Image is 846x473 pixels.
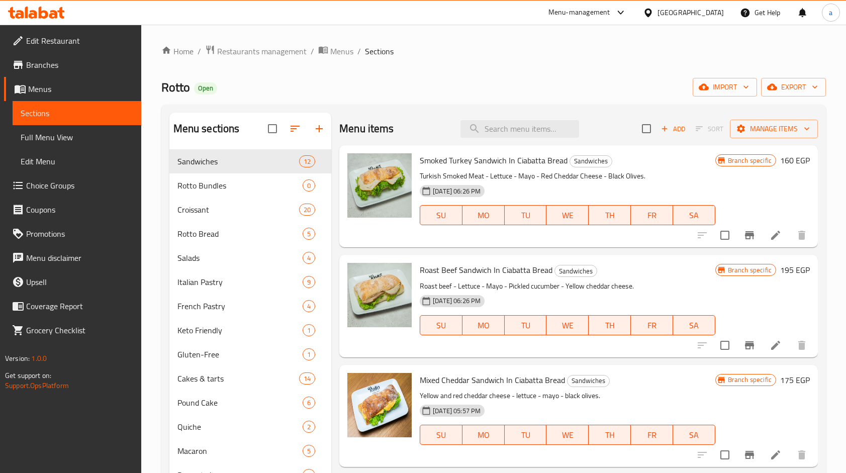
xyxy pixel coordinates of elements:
button: import [693,78,757,97]
span: Sort sections [283,117,307,141]
a: Coverage Report [4,294,141,318]
div: Rotto Bundles0 [169,173,332,198]
div: items [303,397,315,409]
span: Open [194,84,217,92]
button: delete [790,223,814,247]
span: [DATE] 05:57 PM [429,406,485,416]
button: WE [546,425,589,445]
span: Menu disclaimer [26,252,133,264]
button: Manage items [730,120,818,138]
span: Select to update [714,335,735,356]
div: Rotto Bundles [177,179,303,192]
div: Sandwiches [567,375,610,387]
span: FR [635,318,669,333]
span: Select to update [714,444,735,465]
span: TH [593,208,627,223]
span: MO [466,428,501,442]
div: items [299,372,315,385]
span: Select section [636,118,657,139]
div: Salads4 [169,246,332,270]
div: Rotto Bread5 [169,222,332,246]
span: SU [424,318,458,333]
span: Italian Pastry [177,276,303,288]
div: Gluten-Free1 [169,342,332,366]
span: 9 [303,277,315,287]
span: Menus [330,45,353,57]
span: Branches [26,59,133,71]
span: export [769,81,818,93]
span: [DATE] 06:26 PM [429,296,485,306]
span: Sandwiches [570,155,612,167]
button: delete [790,333,814,357]
a: Branches [4,53,141,77]
span: Salads [177,252,303,264]
span: 5 [303,229,315,239]
p: Roast beef - Lettuce - Mayo - Pickled cucumber - Yellow cheddar cheese. [420,280,715,293]
span: TH [593,428,627,442]
button: Add [657,121,689,137]
span: TU [509,428,543,442]
span: 1 [303,350,315,359]
div: items [303,421,315,433]
a: Sections [13,101,141,125]
span: Grocery Checklist [26,324,133,336]
button: MO [462,205,505,225]
span: Upsell [26,276,133,288]
span: Roast Beef Sandwich In Ciabatta Bread [420,262,552,277]
button: SA [673,315,715,335]
h2: Menu items [339,121,394,136]
div: Gluten-Free [177,348,303,360]
h6: 175 EGP [780,373,810,387]
button: SU [420,205,462,225]
span: Sandwiches [568,375,609,387]
div: items [303,300,315,312]
span: SA [677,428,711,442]
div: Italian Pastry9 [169,270,332,294]
button: FR [631,315,673,335]
li: / [198,45,201,57]
div: Keto Friendly [177,324,303,336]
span: Select section first [689,121,730,137]
span: WE [550,428,585,442]
div: Macaron [177,445,303,457]
div: Croissant20 [169,198,332,222]
div: items [303,228,315,240]
span: Rotto Bread [177,228,303,240]
span: 20 [300,205,315,215]
span: SA [677,318,711,333]
img: Mixed Cheddar Sandwich In Ciabatta Bread [347,373,412,437]
span: 2 [303,422,315,432]
div: Quiche [177,421,303,433]
a: Edit menu item [770,229,782,241]
a: Coupons [4,198,141,222]
a: Full Menu View [13,125,141,149]
span: TU [509,318,543,333]
span: Coverage Report [26,300,133,312]
span: Coupons [26,204,133,216]
span: SU [424,208,458,223]
span: 4 [303,253,315,263]
div: items [303,252,315,264]
a: Grocery Checklist [4,318,141,342]
div: items [303,324,315,336]
img: Roast Beef Sandwich In Ciabatta Bread [347,263,412,327]
span: SU [424,428,458,442]
a: Upsell [4,270,141,294]
a: Menu disclaimer [4,246,141,270]
p: Turkish Smoked Meat - Lettuce - Mayo - Red Cheddar Cheese - Black Olives. [420,170,715,182]
div: Menu-management [548,7,610,19]
button: WE [546,205,589,225]
span: 1.0.0 [31,352,47,365]
span: TH [593,318,627,333]
a: Choice Groups [4,173,141,198]
div: items [303,276,315,288]
span: Select to update [714,225,735,246]
span: Cakes & tarts [177,372,299,385]
div: French Pastry4 [169,294,332,318]
span: Pound Cake [177,397,303,409]
a: Promotions [4,222,141,246]
div: Sandwiches [177,155,299,167]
